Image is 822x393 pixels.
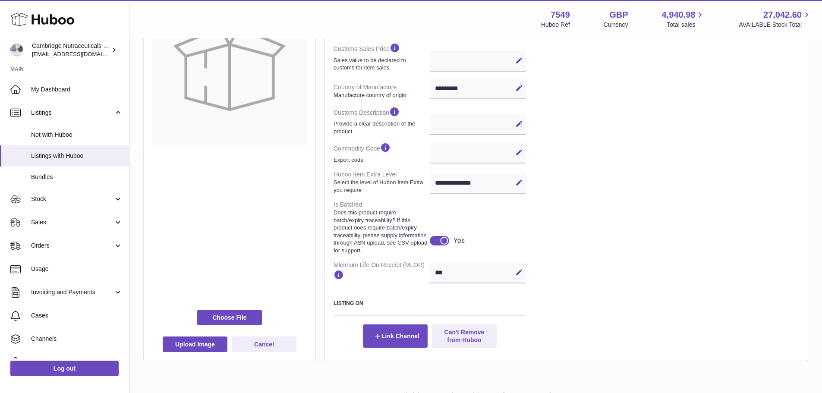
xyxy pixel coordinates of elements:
span: Stock [31,195,113,203]
button: Link Channel [363,324,428,348]
strong: Sales value to be declared to customs for item sales [334,57,428,72]
dt: Customs Description [334,103,430,138]
span: Usage [31,265,123,273]
button: Cancel [232,336,296,352]
img: internalAdmin-7549@internal.huboo.com [10,44,23,57]
strong: 7549 [551,9,570,21]
span: Channels [31,335,123,343]
dt: Minimum Life On Receipt (MLOR) [334,258,430,286]
a: 4,940.98 Total sales [662,9,705,29]
strong: Select the level of Huboo Item Extra you require [334,179,428,194]
span: Bundles [31,173,123,181]
span: Cases [31,311,123,320]
button: Upload Image [163,336,227,352]
div: Currency [604,21,628,29]
dt: Country of Manufacture [334,80,430,102]
a: 27,042.60 AVAILABLE Stock Total [739,9,812,29]
span: Orders [31,242,113,250]
dt: Customs Sales Price [334,39,430,75]
span: Total sales [667,21,705,29]
button: Can't Remove from Huboo [432,324,497,348]
strong: Export code [334,156,428,164]
div: Cambridge Nutraceuticals Ltd [32,42,110,58]
a: Log out [10,361,119,376]
strong: Does this product require batch/expiry traceability? If this product does require batch/expiry tr... [334,209,428,254]
span: [EMAIL_ADDRESS][DOMAIN_NAME] [32,50,127,57]
span: Listings [31,109,113,117]
strong: GBP [609,9,628,21]
h3: Listing On [334,300,526,307]
dt: Is Batched [334,197,430,258]
span: Invoicing and Payments [31,288,113,296]
strong: Provide a clear description of the product [334,120,428,135]
span: Listings with Huboo [31,152,123,160]
span: Settings [31,358,123,366]
span: Sales [31,218,113,226]
span: Choose File [197,310,262,325]
span: 4,940.98 [662,9,696,21]
span: Not with Huboo [31,131,123,139]
dt: Commodity Code [334,138,430,167]
span: My Dashboard [31,85,123,94]
div: Huboo Ref [541,21,570,29]
span: AVAILABLE Stock Total [739,21,812,29]
span: 27,042.60 [763,9,802,21]
dt: Huboo Item Extra Level [334,167,430,197]
div: Yes [454,236,465,245]
strong: Manufacture country of origin [334,91,428,99]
